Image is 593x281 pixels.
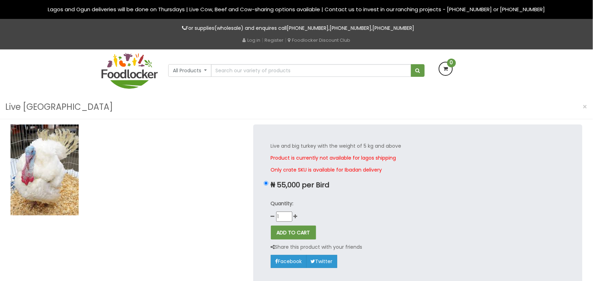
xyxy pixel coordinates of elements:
[330,25,372,32] a: [PHONE_NUMBER]
[583,102,588,112] span: ×
[262,36,263,44] span: |
[102,53,158,89] img: FoodLocker
[579,100,591,114] button: Close
[306,255,337,268] a: Twitter
[211,64,411,77] input: Search our variety of products
[288,37,351,44] a: Foodlocker Discount Club
[271,243,363,251] p: Share this product with your friends
[271,142,565,150] p: Live and big turkey with the weight of 5 kg and above
[11,125,79,215] img: Live Turkey
[271,181,565,189] p: ₦ 55,000 per Bird
[271,154,565,162] p: Product is currently not available for lagos shipping
[102,24,491,32] p: For supplies(wholesale) and enquires call , ,
[447,59,456,67] span: 0
[243,37,261,44] a: Log in
[271,255,307,268] a: Facebook
[287,25,329,32] a: [PHONE_NUMBER]
[285,36,287,44] span: |
[5,100,113,114] h3: Live [GEOGRAPHIC_DATA]
[271,226,316,240] button: ADD TO CART
[265,37,284,44] a: Register
[264,181,268,186] input: ₦ 55,000 per Bird
[271,200,294,207] strong: Quantity:
[271,166,565,174] p: Only crate SKU is available for Ibadan delivery
[48,6,545,13] span: Lagos and Ogun deliveries will be done on Thursdays | Live Cow, Beef and Cow-sharing options avai...
[373,25,415,32] a: [PHONE_NUMBER]
[168,64,211,77] button: All Products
